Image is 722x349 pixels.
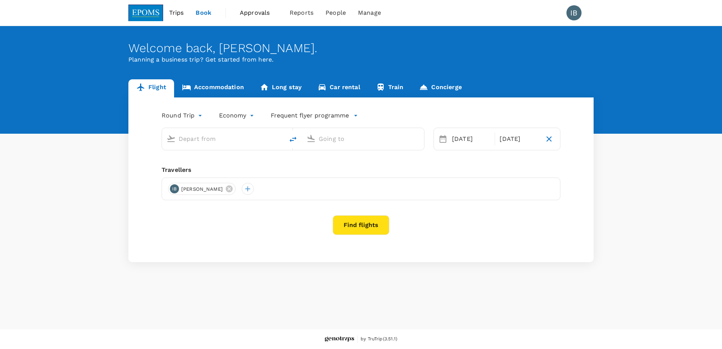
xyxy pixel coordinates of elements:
span: by TruTrip ( 3.51.1 ) [361,335,397,343]
div: IB[PERSON_NAME] [168,183,236,195]
span: Approvals [240,8,278,17]
a: Car rental [310,79,368,97]
button: Frequent flyer programme [271,111,358,120]
a: Train [368,79,412,97]
div: Travellers [162,165,560,174]
span: Book [196,8,211,17]
button: delete [284,130,302,148]
div: IB [566,5,582,20]
span: People [326,8,346,17]
a: Concierge [411,79,469,97]
span: Reports [290,8,313,17]
a: Long stay [252,79,310,97]
button: Open [419,138,420,139]
span: [PERSON_NAME] [177,185,227,193]
a: Flight [128,79,174,97]
input: Going to [319,133,408,145]
input: Depart from [179,133,268,145]
div: Economy [219,110,256,122]
button: Open [279,138,280,139]
div: Round Trip [162,110,204,122]
div: [DATE] [497,131,541,147]
p: Planning a business trip? Get started from here. [128,55,594,64]
div: [DATE] [449,131,493,147]
a: Accommodation [174,79,252,97]
div: IB [170,184,179,193]
span: Trips [169,8,184,17]
button: Find flights [333,215,389,235]
img: Genotrips - EPOMS [325,337,354,342]
span: Manage [358,8,381,17]
p: Frequent flyer programme [271,111,349,120]
div: Welcome back , [PERSON_NAME] . [128,41,594,55]
img: EPOMS SDN BHD [128,5,163,21]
